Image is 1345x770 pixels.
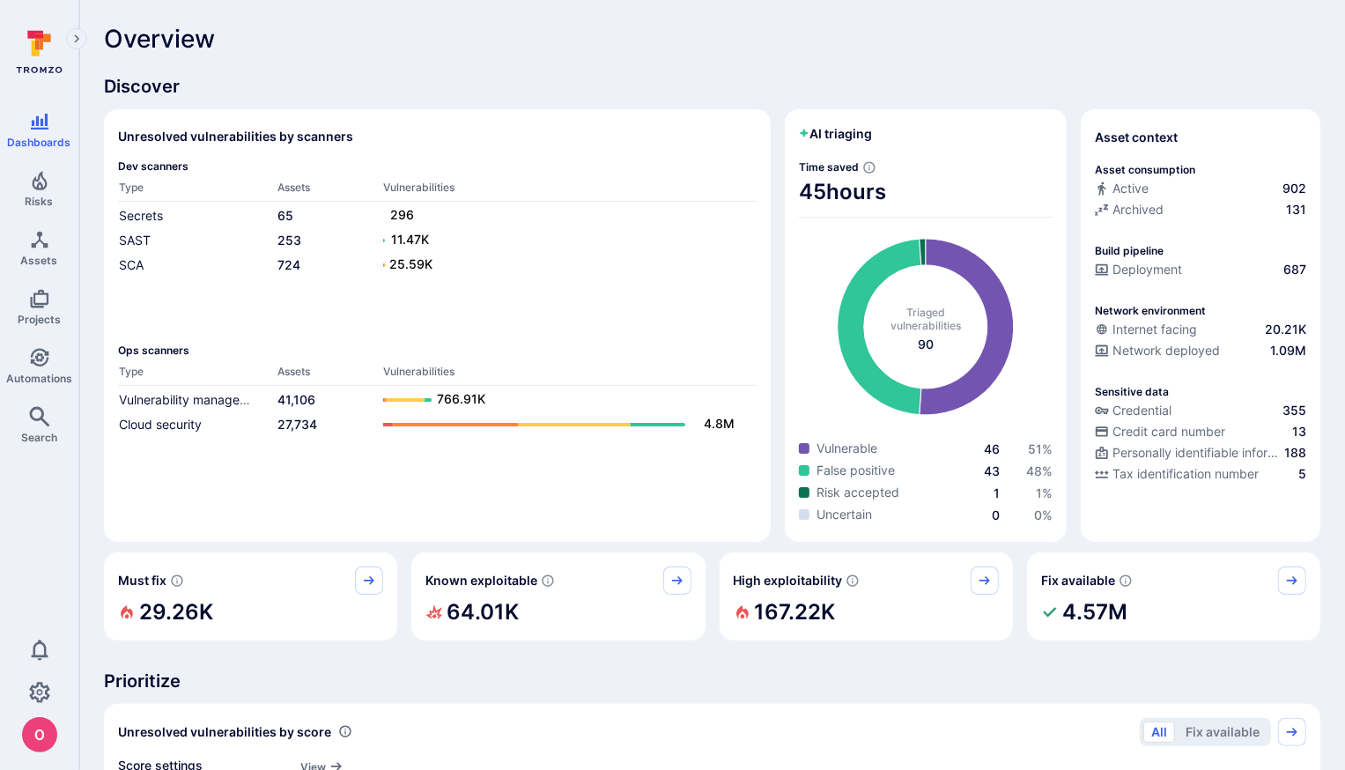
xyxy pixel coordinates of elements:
span: Tax identification number [1112,465,1259,483]
text: 766.91K [438,391,486,406]
div: Number of vulnerabilities in status 'Open' 'Triaged' and 'In process' grouped by score [338,722,352,741]
a: Vulnerability management [119,392,269,407]
th: Type [118,364,277,386]
span: 48 % [1026,463,1053,478]
span: 5 [1298,465,1306,483]
span: 13 [1292,423,1306,441]
div: Internet facing [1095,321,1197,338]
div: Must fix [104,552,397,640]
a: 51% [1028,441,1053,456]
span: Automations [6,372,72,385]
th: Assets [277,180,382,202]
span: Prioritize [104,669,1320,693]
div: Active [1095,180,1149,197]
span: Fix available [1041,572,1115,589]
a: Cloud security [119,417,202,432]
span: 46 [984,441,1000,456]
a: Credit card number13 [1095,423,1306,441]
span: Asset context [1095,129,1178,146]
div: Tax identification number [1095,465,1259,483]
a: Credential355 [1095,402,1306,419]
img: ACg8ocJcCe-YbLxGm5tc0PuNRxmgP8aEm0RBXn6duO8aeMVK9zjHhw=s96-c [22,717,57,752]
div: Evidence that the asset is packaged and deployed somewhere [1095,342,1306,363]
span: Credential [1112,402,1171,419]
span: 687 [1283,261,1306,278]
span: Projects [18,313,61,326]
span: 188 [1284,444,1306,462]
a: 43 [984,463,1000,478]
span: Triaged vulnerabilities [891,306,961,332]
a: Secrets [119,208,163,223]
span: Uncertain [817,506,872,523]
div: Credit card number [1095,423,1225,441]
a: Tax identification number5 [1095,465,1306,483]
span: Discover [104,74,1320,99]
p: Asset consumption [1095,163,1195,176]
a: Internet facing20.21K [1095,321,1306,338]
span: Active [1112,180,1149,197]
i: Expand navigation menu [70,32,83,47]
a: 253 [277,233,301,248]
p: Network environment [1095,304,1206,317]
span: Unresolved vulnerabilities by score [118,723,331,741]
th: Vulnerabilities [382,364,757,386]
p: Sensitive data [1095,385,1169,398]
div: High exploitability [720,552,1013,640]
span: 20.21K [1265,321,1306,338]
svg: Vulnerabilities with fix available [1119,574,1133,588]
a: 1% [1036,485,1053,500]
div: Configured deployment pipeline [1095,261,1306,282]
span: Deployment [1112,261,1182,278]
div: Personally identifiable information (PII) [1095,444,1281,462]
svg: EPSS score ≥ 0.7 [846,574,860,588]
button: Expand navigation menu [66,28,87,49]
div: Deployment [1095,261,1182,278]
span: Vulnerable [817,440,877,457]
span: Search [21,431,57,444]
button: Fix available [1178,722,1267,743]
a: 766.91K [383,389,739,411]
span: False positive [817,462,895,479]
th: Vulnerabilities [382,180,757,202]
span: 902 [1282,180,1306,197]
span: 45 hours [799,178,1053,206]
a: 25.59K [383,255,739,276]
a: 48% [1026,463,1053,478]
div: Evidence indicative of handling user or service credentials [1095,402,1306,423]
span: Credit card number [1112,423,1225,441]
span: Must fix [118,572,166,589]
text: 11.47K [392,232,430,247]
span: Risk accepted [817,484,899,501]
a: Active902 [1095,180,1306,197]
a: 11.47K [383,230,739,251]
a: Deployment687 [1095,261,1306,278]
span: High exploitability [734,572,843,589]
span: Overview [104,25,215,53]
text: 25.59K [390,256,433,271]
div: Commits seen in the last 180 days [1095,180,1306,201]
span: Known exploitable [425,572,537,589]
th: Assets [277,364,382,386]
div: Credential [1095,402,1171,419]
svg: Estimated based on an average time of 30 mins needed to triage each vulnerability [862,160,876,174]
span: Personally identifiable information (PII) [1112,444,1281,462]
span: Time saved [799,160,859,174]
h2: 64.01K [447,595,519,630]
h2: 167.22K [754,595,835,630]
div: Code repository is archived [1095,201,1306,222]
div: Known exploitable [411,552,705,640]
div: Evidence indicative of processing credit card numbers [1095,423,1306,444]
a: 4.8M [383,414,739,435]
a: 0 [992,507,1000,522]
a: 1 [994,485,1000,500]
a: SAST [119,233,151,248]
text: 4.8M [705,416,735,431]
h2: Unresolved vulnerabilities by scanners [118,128,353,145]
h2: 4.57M [1062,595,1127,630]
a: SCA [119,257,144,272]
a: Network deployed1.09M [1095,342,1306,359]
p: Build pipeline [1095,244,1164,257]
span: Assets [21,254,58,267]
